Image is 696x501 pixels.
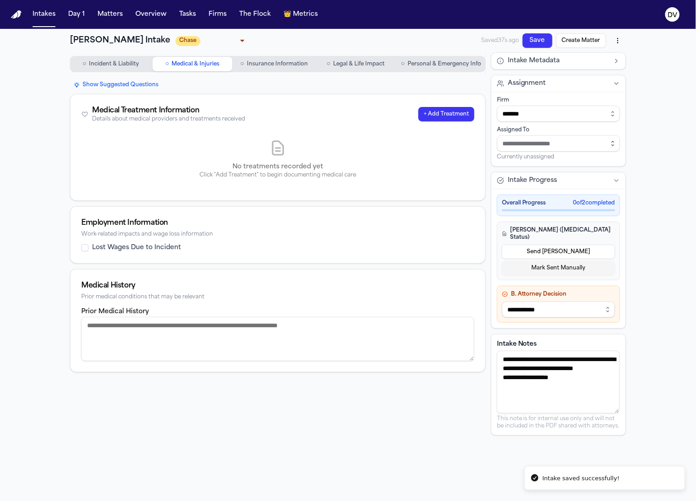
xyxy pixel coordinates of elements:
h4: [PERSON_NAME] ([MEDICAL_DATA] Status) [502,227,615,241]
button: Show Suggested Questions [70,79,162,90]
div: Firm [497,97,620,104]
div: Employment Information [81,218,474,228]
button: The Flock [236,6,274,23]
button: Intakes [29,6,59,23]
div: Medical Treatment Information [92,105,245,116]
button: Intake Metadata [492,53,626,69]
div: Assigned To [497,126,620,134]
p: This note is for internal use only and will not be included in the PDF shared with attorneys. [497,415,620,430]
label: Prior Medical History [81,308,149,315]
label: Intake Notes [497,340,620,349]
h4: B. Attorney Decision [502,291,615,298]
div: Work-related impacts and wage loss information [81,231,474,238]
span: ○ [401,60,405,69]
p: No treatments recorded yet [81,162,474,172]
button: Go to Legal & Life Impact [316,57,396,71]
div: Medical History [81,280,474,291]
div: Intake saved successfully! [543,474,620,483]
div: Details about medical providers and treatments received [92,116,245,123]
label: Lost Wages Due to Incident [92,243,181,252]
button: + Add Treatment [418,107,474,121]
button: Go to Medical & Injuries [153,57,232,71]
button: Mark Sent Manually [502,261,615,275]
button: Overview [132,6,170,23]
button: Send [PERSON_NAME] [502,245,615,259]
button: Intake Progress [492,172,626,189]
textarea: Prior medical history [81,317,474,361]
span: ○ [165,60,169,69]
span: Insurance Information [247,60,308,68]
div: Prior medical conditions that may be relevant [81,294,474,301]
input: Assign to staff member [497,135,620,152]
button: Matters [94,6,126,23]
span: ○ [327,60,330,69]
button: Day 1 [65,6,88,23]
p: Click "Add Treatment" to begin documenting medical care [81,172,474,179]
span: 0 of 2 completed [573,199,615,207]
input: Select firm [497,106,620,122]
button: Go to Incident & Liability [71,57,151,71]
button: Tasks [176,6,200,23]
button: Go to Insurance Information [234,57,314,71]
button: Firms [205,6,230,23]
span: ○ [240,60,244,69]
span: Overall Progress [502,199,546,207]
button: Go to Personal & Emergency Info [398,57,485,71]
span: Currently unassigned [497,153,555,161]
span: Saved 37s ago [461,104,498,130]
button: Assignment [492,75,626,92]
span: Incident & Liability [89,60,139,68]
button: crownMetrics [280,6,321,23]
span: Intake Progress [508,176,557,185]
span: Medical & Injuries [172,60,220,68]
span: Intake Metadata [508,56,560,65]
a: Home [11,10,22,19]
span: ○ [83,60,86,69]
span: Assignment [508,79,546,88]
span: Legal & Life Impact [333,60,385,68]
img: Finch Logo [11,10,22,19]
textarea: Intake notes [497,351,620,413]
span: Personal & Emergency Info [408,60,481,68]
